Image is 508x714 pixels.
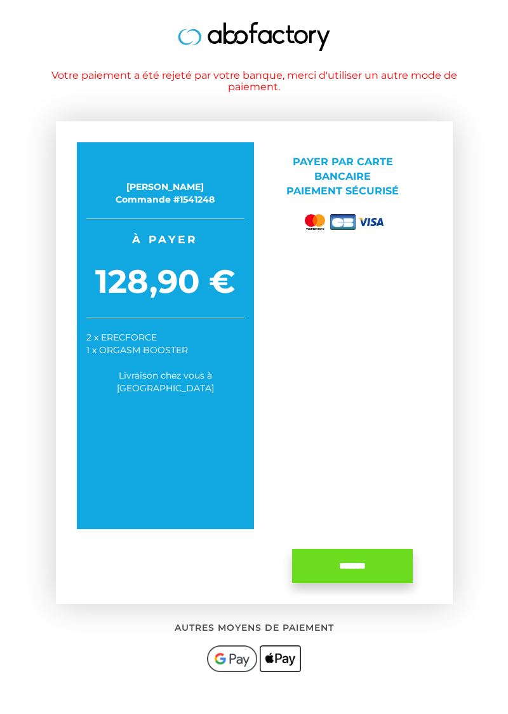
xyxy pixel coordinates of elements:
[264,155,422,199] p: Payer par Carte bancaire
[260,645,302,672] img: applepay.png
[86,331,245,356] div: 2 x ERECFORCE 1 x ORGASM BOOSTER
[86,259,245,305] span: 128,90 €
[207,645,257,672] img: googlepay.png
[330,214,356,230] img: cb.png
[25,70,483,92] h1: Votre paiement a été rejeté par votre banque, merci d'utiliser un autre mode de paiement.
[25,623,483,633] h2: Autres moyens de paiement
[358,218,384,226] img: visa.png
[86,232,245,247] span: À payer
[86,193,245,206] div: Commande #1541248
[286,185,399,197] span: Paiement sécurisé
[86,180,245,193] div: [PERSON_NAME]
[178,22,330,51] img: logo.jpg
[302,212,328,232] img: mastercard.png
[86,369,245,394] div: Livraison chez vous à [GEOGRAPHIC_DATA]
